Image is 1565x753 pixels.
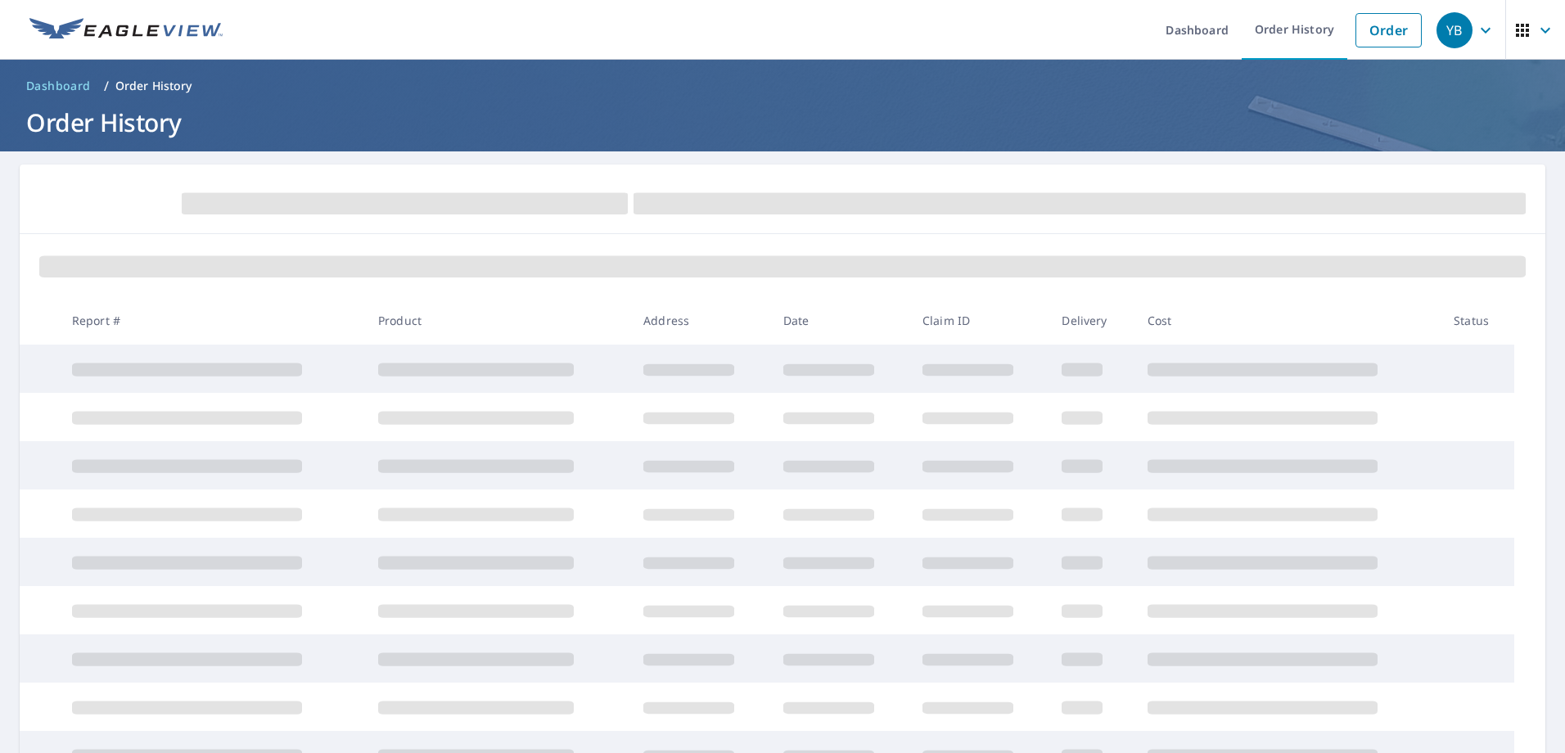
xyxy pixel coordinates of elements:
[1436,12,1473,48] div: YB
[1134,296,1441,345] th: Cost
[20,73,1545,99] nav: breadcrumb
[115,78,192,94] p: Order History
[1441,296,1514,345] th: Status
[26,78,91,94] span: Dashboard
[630,296,769,345] th: Address
[29,18,223,43] img: EV Logo
[59,296,365,345] th: Report #
[1049,296,1134,345] th: Delivery
[20,106,1545,139] h1: Order History
[1355,13,1422,47] a: Order
[770,296,909,345] th: Date
[20,73,97,99] a: Dashboard
[104,76,109,96] li: /
[365,296,630,345] th: Product
[909,296,1049,345] th: Claim ID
